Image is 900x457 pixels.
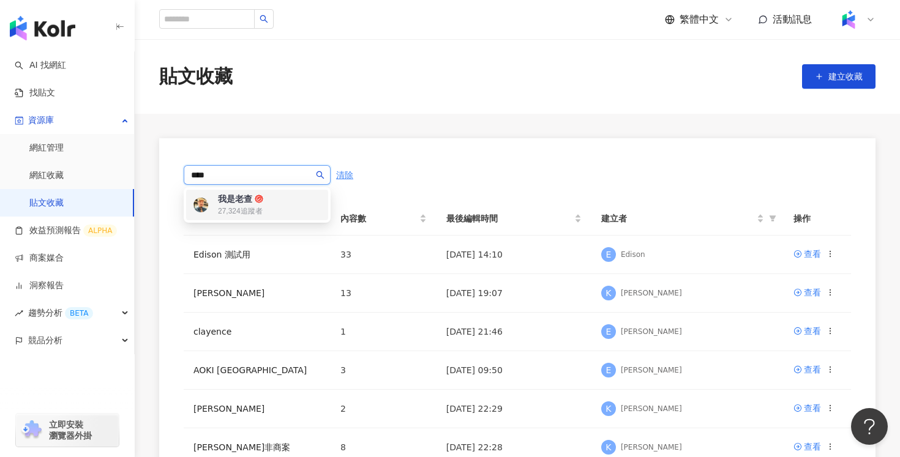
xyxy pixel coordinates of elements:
[804,440,821,453] div: 查看
[793,286,821,299] a: 查看
[606,325,611,338] span: E
[29,142,64,154] a: 網紅管理
[793,401,821,415] a: 查看
[193,288,264,298] a: [PERSON_NAME]
[767,209,779,228] span: filter
[793,324,821,338] a: 查看
[446,212,572,225] span: 最後編輯時間
[437,390,591,428] td: [DATE] 22:29
[621,442,682,453] div: [PERSON_NAME]
[331,163,359,187] button: 清除
[218,193,252,205] div: 我是老查
[591,202,784,236] th: 建立者
[784,202,851,236] th: 操作
[29,169,64,182] a: 網紅收藏
[218,206,263,217] div: 27,324 追蹤者
[331,313,437,351] td: 1
[804,401,821,415] div: 查看
[804,363,821,376] div: 查看
[28,299,93,327] span: 趨勢分析
[851,408,888,445] iframe: Help Scout Beacon - Open
[828,72,863,81] span: 建立收藏
[15,252,64,264] a: 商案媒合
[49,419,92,441] span: 立即安裝 瀏覽器外掛
[331,351,437,390] td: 3
[793,363,821,376] a: 查看
[606,286,611,300] span: K
[331,202,437,236] th: 內容數
[793,440,821,453] a: 查看
[606,402,611,415] span: K
[28,327,62,354] span: 競品分析
[193,198,208,212] img: KOL Avatar
[193,365,307,375] a: AOKI [GEOGRAPHIC_DATA]
[680,13,719,26] span: 繁體中文
[793,247,821,261] a: 查看
[340,212,417,225] span: 內容數
[601,212,754,225] span: 建立者
[331,236,437,274] td: 33
[773,13,812,25] span: 活動訊息
[804,324,821,338] div: 查看
[15,309,23,318] span: rise
[336,170,353,180] span: 清除
[193,250,250,259] a: Edison 測試用
[804,286,821,299] div: 查看
[621,250,645,260] div: Edison
[15,225,117,237] a: 效益預測報告ALPHA
[769,215,776,222] span: filter
[621,288,682,299] div: [PERSON_NAME]
[837,8,860,31] img: Kolr%20app%20icon%20%281%29.png
[437,236,591,274] td: [DATE] 14:10
[10,16,75,40] img: logo
[437,274,591,313] td: [DATE] 19:07
[802,64,876,89] button: 建立收藏
[15,87,55,99] a: 找貼文
[316,171,324,179] span: search
[606,248,611,261] span: E
[331,390,437,428] td: 2
[20,420,43,440] img: chrome extension
[606,363,611,377] span: E
[331,274,437,313] td: 13
[437,313,591,351] td: [DATE] 21:46
[193,442,290,452] a: [PERSON_NAME]非商案
[621,327,682,337] div: [PERSON_NAME]
[437,351,591,390] td: [DATE] 09:50
[15,280,64,292] a: 洞察報告
[804,247,821,261] div: 查看
[193,404,264,414] a: [PERSON_NAME]
[621,404,682,414] div: [PERSON_NAME]
[186,190,328,220] div: 我是老查
[65,307,93,319] div: BETA
[437,202,591,236] th: 最後編輯時間
[29,197,64,209] a: 貼文收藏
[606,440,611,454] span: K
[621,365,682,376] div: [PERSON_NAME]
[16,414,119,447] a: chrome extension立即安裝 瀏覽器外掛
[260,15,268,23] span: search
[28,106,54,134] span: 資源庫
[15,59,66,72] a: searchAI 找網紅
[193,327,231,336] a: clayence
[159,64,233,89] div: 貼文收藏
